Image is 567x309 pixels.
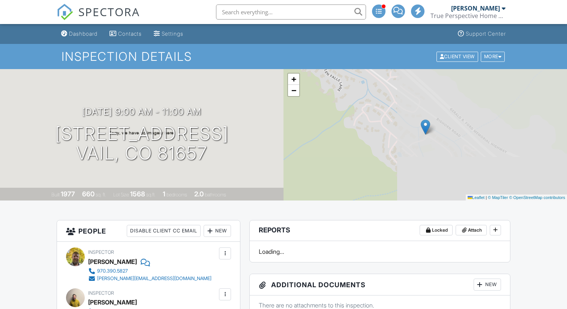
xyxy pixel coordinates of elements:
div: New [474,279,501,291]
span: Inspector [88,249,114,255]
span: Inspector [88,290,114,296]
h3: [DATE] 9:00 am - 11:00 am [82,107,201,117]
div: Disable Client CC Email [127,225,201,237]
img: The Best Home Inspection Software - Spectora [57,4,73,20]
div: Contacts [118,30,142,37]
span: Built [51,192,60,197]
span: Lot Size [113,192,129,197]
h3: Additional Documents [250,274,510,295]
div: Client View [436,51,478,62]
div: New [204,225,231,237]
span: sq.ft. [146,192,156,197]
span: bathrooms [205,192,226,197]
div: Dashboard [69,30,97,37]
span: SPECTORA [78,4,140,20]
a: Zoom out [288,85,299,96]
input: Search everything... [216,5,366,20]
div: [PERSON_NAME] [88,297,137,308]
a: SPECTORA [57,10,140,26]
div: More [481,51,505,62]
h3: People [57,220,240,242]
a: Settings [151,27,186,41]
div: 1 [163,190,165,198]
a: 970.390.5827 [88,267,211,275]
div: Settings [162,30,183,37]
a: © OpenStreetMap contributors [509,195,565,200]
a: [PERSON_NAME][EMAIL_ADDRESS][DOMAIN_NAME] [88,275,211,282]
span: sq. ft. [96,192,106,197]
a: Leaflet [468,195,484,200]
span: + [291,74,296,84]
div: [PERSON_NAME] [451,5,500,12]
a: Support Center [455,27,509,41]
a: Zoom in [288,74,299,85]
h1: Inspection Details [61,50,505,63]
a: Dashboard [58,27,100,41]
div: 1568 [130,190,145,198]
span: − [291,86,296,95]
div: [PERSON_NAME] [88,256,137,267]
div: 2.0 [194,190,204,198]
div: True Perspective Home Consultants [430,12,505,20]
div: 970.390.5827 [97,268,128,274]
div: 1977 [61,190,75,198]
img: Marker [421,119,430,135]
span: bedrooms [166,192,187,197]
div: 660 [82,190,94,198]
h1: [STREET_ADDRESS] Vail, CO 81657 [55,124,229,164]
div: Support Center [466,30,506,37]
a: © MapTiler [488,195,508,200]
a: Client View [436,53,480,59]
a: Contacts [106,27,145,41]
span: | [486,195,487,200]
div: [PERSON_NAME][EMAIL_ADDRESS][DOMAIN_NAME] [97,276,211,282]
